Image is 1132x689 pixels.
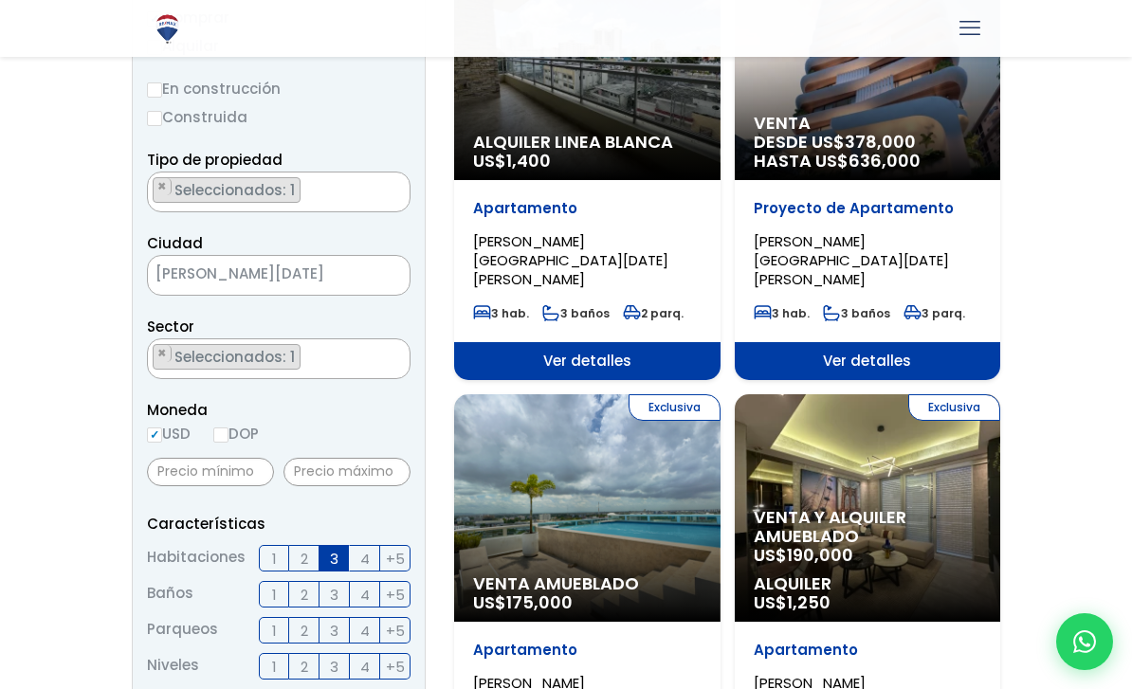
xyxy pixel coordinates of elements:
span: SANTO DOMINGO DE GUZMÁN [148,261,362,287]
span: 1,400 [506,149,551,172]
span: SANTO DOMINGO DE GUZMÁN [147,255,411,296]
span: × [157,178,167,195]
button: Remove all items [362,261,391,291]
input: Precio máximo [283,458,411,486]
input: USD [147,427,162,443]
span: 2 [301,547,308,571]
span: 2 [301,583,308,607]
label: USD [147,422,191,445]
span: 3 baños [823,305,890,321]
span: 2 parq. [623,305,684,321]
button: Remove item [154,178,172,195]
span: Habitaciones [147,545,246,571]
span: Ver detalles [735,342,1001,380]
span: × [157,345,167,362]
span: HASTA US$ [754,152,982,171]
span: 2 [301,655,308,679]
p: Apartamento [473,199,702,218]
span: Exclusiva [908,394,1000,421]
span: Venta y alquiler amueblado [754,508,982,546]
span: 3 hab. [754,305,810,321]
li: APARTAMENTO [153,177,301,203]
span: [PERSON_NAME][GEOGRAPHIC_DATA][DATE][PERSON_NAME] [754,231,949,289]
span: 4 [360,655,370,679]
span: Venta Amueblado [473,574,702,593]
span: 175,000 [506,590,573,614]
span: 636,000 [849,149,921,172]
span: 3 hab. [473,305,529,321]
span: 190,000 [787,543,853,567]
label: Construida [147,105,411,129]
p: Características [147,512,411,535]
input: Precio mínimo [147,458,274,486]
span: 3 [330,583,338,607]
span: 3 [330,547,338,571]
span: 4 [360,583,370,607]
span: 3 [330,619,338,643]
textarea: Search [148,339,158,380]
span: Moneda [147,398,411,422]
span: US$ [473,590,573,614]
span: US$ [473,149,551,172]
span: 1 [272,583,277,607]
span: 3 [330,655,338,679]
label: En construcción [147,77,411,100]
span: 3 parq. [904,305,965,321]
span: × [381,267,391,284]
button: Remove all items [389,177,400,196]
span: 378,000 [845,130,916,154]
span: Ciudad [147,233,203,253]
span: Niveles [147,653,199,680]
span: Tipo de propiedad [147,150,283,170]
button: Remove all items [389,344,400,363]
span: 1 [272,619,277,643]
span: 1,250 [787,590,831,614]
p: Proyecto de Apartamento [754,199,982,218]
span: Seleccionados: 1 [173,180,300,200]
p: Apartamento [473,641,702,660]
input: DOP [213,427,228,443]
input: En construcción [147,82,162,98]
span: US$ [754,590,831,614]
span: +5 [386,619,405,643]
span: US$ [754,543,853,567]
span: +5 [386,583,405,607]
span: 3 baños [542,305,610,321]
input: Construida [147,111,162,126]
span: +5 [386,655,405,679]
button: Remove item [154,345,172,362]
span: [PERSON_NAME][GEOGRAPHIC_DATA][DATE][PERSON_NAME] [473,231,668,289]
span: Venta [754,114,982,133]
span: Baños [147,581,193,607]
span: × [390,178,399,195]
span: 1 [272,655,277,679]
span: × [390,345,399,362]
span: Ver detalles [454,342,721,380]
label: DOP [213,422,259,445]
a: mobile menu [954,12,986,45]
span: 1 [272,547,277,571]
span: +5 [386,547,405,571]
textarea: Search [148,172,158,213]
span: 2 [301,619,308,643]
span: Alquiler [754,574,982,593]
span: 4 [360,547,370,571]
span: Sector [147,317,194,336]
span: 4 [360,619,370,643]
p: Apartamento [754,641,982,660]
span: Exclusiva [629,394,721,421]
span: Parqueos [147,617,218,644]
span: Alquiler Linea Blanca [473,133,702,152]
li: PIANTINI [153,344,301,370]
span: Seleccionados: 1 [173,347,300,367]
span: DESDE US$ [754,133,982,171]
img: Logo de REMAX [151,12,184,45]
